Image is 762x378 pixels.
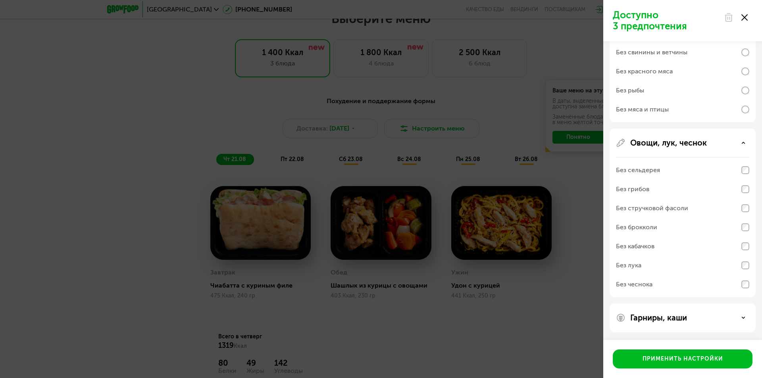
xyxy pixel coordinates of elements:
div: Без мяса и птицы [616,105,669,114]
div: Применить настройки [643,355,723,363]
div: Без рыбы [616,86,644,95]
div: Без сельдерея [616,165,660,175]
div: Без грибов [616,184,649,194]
div: Без чеснока [616,280,652,289]
p: Гарниры, каши [630,313,687,322]
div: Без свинины и ветчины [616,48,687,57]
div: Без брокколи [616,223,657,232]
p: Овощи, лук, чеснок [630,138,707,148]
p: Доступно 3 предпочтения [613,10,719,32]
div: Без лука [616,261,641,270]
div: Без кабачков [616,242,654,251]
div: Без красного мяса [616,67,673,76]
button: Применить настройки [613,349,752,368]
div: Без стручковой фасоли [616,203,688,213]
